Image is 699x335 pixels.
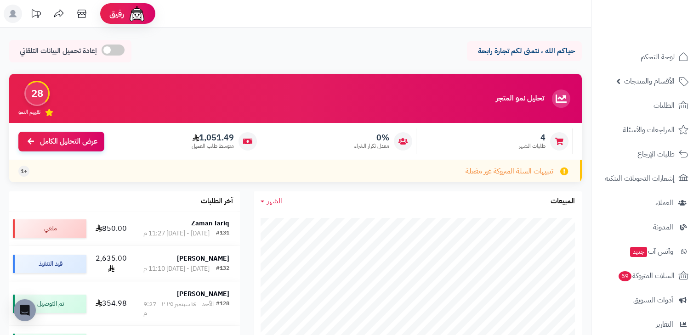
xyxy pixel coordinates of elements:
[21,167,27,175] span: +1
[191,218,229,228] strong: Zaman Tariq
[641,50,675,63] span: لوحة التحكم
[24,5,47,25] a: تحديثات المنصة
[143,300,216,318] div: الأحد - ١٤ سبتمبر ٢٠٢٥ - 9:27 م
[216,229,229,238] div: #131
[20,46,97,56] span: إعادة تحميل البيانات التلقائي
[90,212,133,246] td: 850.00
[597,216,693,238] a: المدونة
[18,108,40,116] span: تقييم النمو
[267,195,282,207] span: الشهر
[629,245,673,258] span: وآتس آب
[192,133,234,143] span: 1,051.49
[128,5,146,23] img: ai-face.png
[177,289,229,299] strong: [PERSON_NAME]
[13,255,86,273] div: قيد التنفيذ
[597,289,693,311] a: أدوات التسويق
[653,221,673,234] span: المدونة
[466,166,553,177] span: تنبيهات السلة المتروكة غير مفعلة
[90,246,133,282] td: 2,635.00
[216,264,229,274] div: #132
[656,318,673,331] span: التقارير
[633,294,673,307] span: أدوات التسويق
[597,192,693,214] a: العملاء
[624,75,675,88] span: الأقسام والمنتجات
[654,99,675,112] span: الطلبات
[354,142,389,150] span: معدل تكرار الشراء
[143,264,210,274] div: [DATE] - [DATE] 11:10 م
[618,269,675,282] span: السلات المتروكة
[519,133,546,143] span: 4
[597,119,693,141] a: المراجعات والأسئلة
[13,219,86,238] div: ملغي
[261,196,282,207] a: الشهر
[474,46,575,56] p: حياكم الله ، نتمنى لكم تجارة رابحة
[192,142,234,150] span: متوسط طلب العميل
[14,299,36,321] div: Open Intercom Messenger
[143,229,210,238] div: [DATE] - [DATE] 11:27 م
[637,148,675,161] span: طلبات الإرجاع
[496,95,544,103] h3: تحليل نمو المتجر
[216,300,229,318] div: #128
[40,136,97,147] span: عرض التحليل الكامل
[201,197,233,206] h3: آخر الطلبات
[109,8,124,19] span: رفيق
[90,282,133,325] td: 354.98
[597,167,693,190] a: إشعارات التحويلات البنكية
[597,46,693,68] a: لوحة التحكم
[354,133,389,143] span: 0%
[18,132,104,151] a: عرض التحليل الكامل
[630,247,647,257] span: جديد
[623,123,675,136] span: المراجعات والأسئلة
[597,265,693,287] a: السلات المتروكة59
[597,143,693,165] a: طلبات الإرجاع
[597,240,693,262] a: وآتس آبجديد
[13,295,86,313] div: تم التوصيل
[519,142,546,150] span: طلبات الشهر
[597,95,693,117] a: الطلبات
[605,172,675,185] span: إشعارات التحويلات البنكية
[177,254,229,263] strong: [PERSON_NAME]
[619,271,631,281] span: 59
[551,197,575,206] h3: المبيعات
[655,196,673,209] span: العملاء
